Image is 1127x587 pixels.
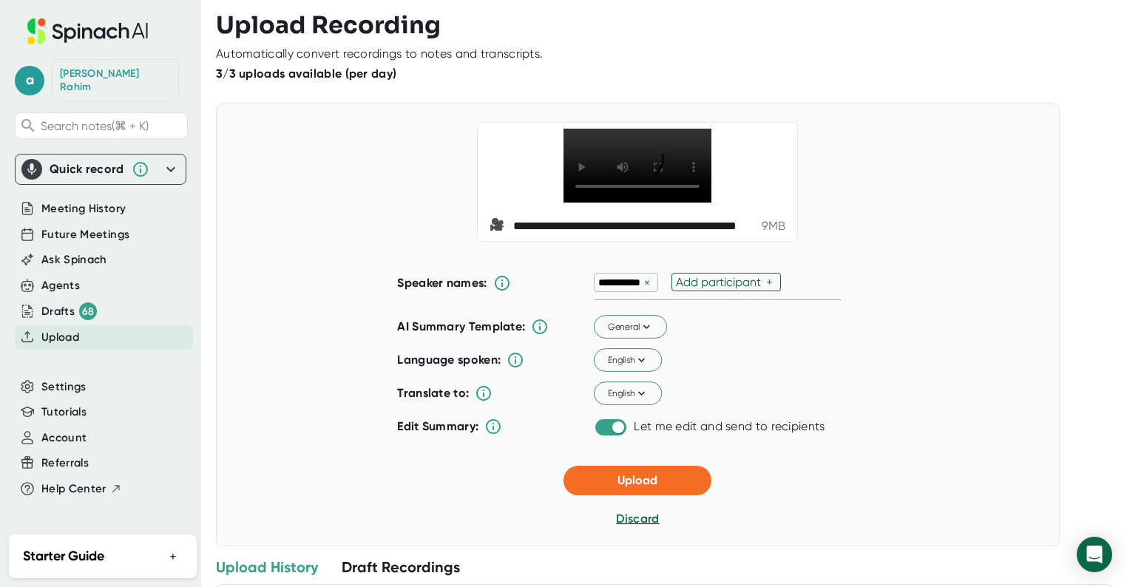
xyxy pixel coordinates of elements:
span: video [490,217,507,235]
div: Drafts [41,302,97,320]
b: 3/3 uploads available (per day) [216,67,396,81]
button: General [594,316,667,339]
span: Discard [616,512,659,526]
button: English [594,349,662,373]
span: Upload [617,473,657,487]
div: 68 [79,302,97,320]
div: 9 MB [762,219,785,234]
span: a [15,66,44,95]
button: Meeting History [41,200,126,217]
button: Help Center [41,481,122,498]
h2: Starter Guide [23,546,104,566]
h3: Upload Recording [216,11,1112,39]
div: Add participant [676,275,766,289]
b: Speaker names: [397,276,487,290]
button: Drafts 68 [41,302,97,320]
button: Future Meetings [41,226,129,243]
div: Quick record [21,155,180,184]
b: Edit Summary: [397,419,478,433]
div: Draft Recordings [342,557,460,577]
b: Language spoken: [397,353,501,367]
button: Upload [41,329,79,346]
div: + [766,275,776,289]
div: Quick record [50,162,124,177]
button: Settings [41,379,87,396]
button: Tutorials [41,404,87,421]
span: General [608,320,654,333]
button: Referrals [41,455,89,472]
button: Discard [616,510,659,528]
b: Translate to: [397,386,469,400]
span: English [608,353,649,367]
span: Search notes (⌘ + K) [41,119,149,133]
div: Abdul Rahim [60,67,171,93]
span: English [608,387,649,400]
span: Help Center [41,481,106,498]
button: Agents [41,277,80,294]
button: + [163,546,183,567]
div: × [640,276,654,290]
div: Upload History [216,557,318,577]
button: English [594,382,662,406]
button: Upload [563,466,711,495]
div: Open Intercom Messenger [1077,537,1112,572]
div: Let me edit and send to recipients [634,419,825,434]
b: AI Summary Template: [397,319,525,334]
button: Account [41,430,87,447]
button: Ask Spinach [41,251,107,268]
div: Automatically convert recordings to notes and transcripts. [216,47,543,61]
